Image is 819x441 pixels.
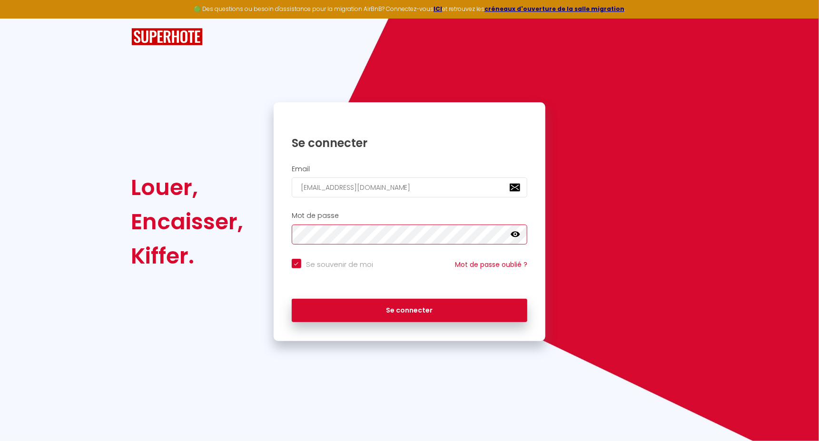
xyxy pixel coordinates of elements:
h2: Email [292,165,528,173]
h1: Se connecter [292,136,528,150]
h2: Mot de passe [292,212,528,220]
a: créneaux d'ouverture de la salle migration [484,5,624,13]
button: Se connecter [292,299,528,323]
a: Mot de passe oublié ? [455,260,527,269]
div: Louer, [131,170,244,205]
div: Encaisser, [131,205,244,239]
div: Kiffer. [131,239,244,273]
img: SuperHote logo [131,28,203,46]
a: ICI [434,5,442,13]
button: Ouvrir le widget de chat LiveChat [8,4,36,32]
input: Ton Email [292,177,528,197]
